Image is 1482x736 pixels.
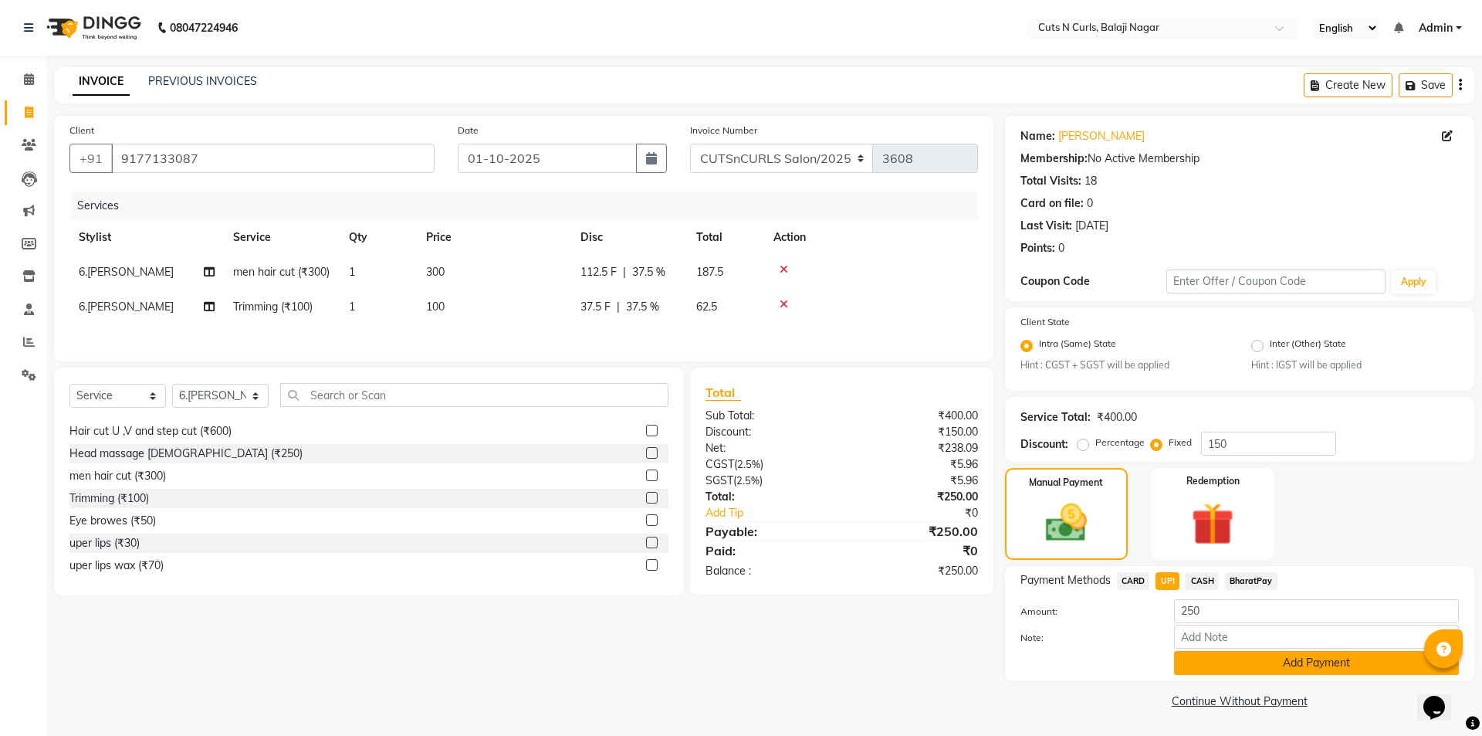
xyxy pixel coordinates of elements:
label: Manual Payment [1029,476,1103,490]
span: Total [705,385,741,401]
div: Card on file: [1020,195,1084,212]
div: Head massage [DEMOGRAPHIC_DATA] (₹250) [69,446,303,462]
span: 2.5% [736,474,760,487]
span: 62.5 [696,300,717,314]
div: ₹238.09 [841,440,989,456]
div: Discount: [694,424,841,440]
div: uper lips (₹30) [69,535,140,551]
span: 6.[PERSON_NAME] [79,265,174,279]
span: 100 [426,300,445,314]
th: Qty [340,220,417,255]
div: Services [71,192,990,220]
span: 112.5 F [580,264,617,280]
div: ( ) [694,456,841,473]
div: Name: [1020,128,1055,144]
iframe: chat widget [1417,674,1467,721]
span: CASH [1186,572,1219,590]
div: Discount: [1020,436,1068,453]
div: 0 [1087,195,1093,212]
div: Eye browes (₹50) [69,513,156,529]
label: Client State [1020,315,1070,329]
label: Invoice Number [690,124,757,137]
button: Create New [1304,73,1392,97]
label: Date [458,124,479,137]
a: Continue Without Payment [1008,694,1471,710]
span: CARD [1117,572,1150,590]
span: 1 [349,300,355,314]
div: ₹400.00 [841,408,989,424]
label: Redemption [1186,474,1240,488]
div: Points: [1020,240,1055,256]
img: _cash.svg [1033,499,1100,546]
span: Trimming (₹100) [233,300,313,314]
img: _gift.svg [1178,497,1247,551]
div: Service Total: [1020,409,1091,426]
div: Balance : [694,563,841,579]
div: No Active Membership [1020,151,1459,167]
input: Search by Name/Mobile/Email/Code [111,144,435,173]
button: Apply [1392,270,1436,293]
div: Paid: [694,541,841,560]
span: 37.5 % [626,299,659,315]
span: UPI [1155,572,1179,590]
button: +91 [69,144,113,173]
button: Save [1399,73,1453,97]
div: Net: [694,440,841,456]
label: Client [69,124,94,137]
div: 18 [1084,173,1097,189]
span: | [623,264,626,280]
a: [PERSON_NAME] [1058,128,1145,144]
th: Total [687,220,764,255]
small: Hint : CGST + SGST will be applied [1020,358,1228,372]
div: Membership: [1020,151,1088,167]
label: Fixed [1169,436,1192,449]
span: Admin [1419,20,1453,36]
span: 187.5 [696,265,723,279]
span: 1 [349,265,355,279]
span: 6.[PERSON_NAME] [79,300,174,314]
div: ₹5.96 [841,473,989,489]
input: Add Note [1174,625,1459,649]
span: 2.5% [737,458,760,470]
input: Search or Scan [280,383,668,407]
span: 37.5 % [632,264,665,280]
span: Payment Methods [1020,572,1111,588]
b: 08047224946 [170,6,238,49]
div: ( ) [694,473,841,489]
span: 37.5 F [580,299,611,315]
div: ₹250.00 [841,522,989,541]
div: ₹0 [866,505,989,521]
label: Intra (Same) State [1039,337,1116,355]
input: Enter Offer / Coupon Code [1166,270,1386,293]
div: Total: [694,489,841,505]
span: 300 [426,265,445,279]
span: CGST [705,457,734,471]
div: Trimming (₹100) [69,490,149,507]
span: men hair cut (₹300) [233,265,330,279]
div: 0 [1058,240,1064,256]
th: Service [224,220,340,255]
input: Amount [1174,599,1459,623]
a: Add Tip [694,505,866,521]
th: Price [417,220,571,255]
div: Total Visits: [1020,173,1081,189]
div: ₹0 [841,541,989,560]
small: Hint : IGST will be applied [1251,358,1459,372]
div: ₹400.00 [1097,409,1137,426]
label: Note: [1009,631,1162,645]
div: ₹250.00 [841,489,989,505]
span: SGST [705,473,733,487]
a: INVOICE [73,68,130,96]
div: Last Visit: [1020,218,1072,234]
label: Amount: [1009,605,1162,619]
div: Payable: [694,522,841,541]
a: PREVIOUS INVOICES [148,74,257,88]
th: Disc [571,220,687,255]
div: ₹250.00 [841,563,989,579]
div: Sub Total: [694,408,841,424]
div: uper lips wax (₹70) [69,558,164,574]
img: logo [39,6,145,49]
div: men hair cut (₹300) [69,468,166,484]
div: ₹5.96 [841,456,989,473]
label: Inter (Other) State [1270,337,1346,355]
